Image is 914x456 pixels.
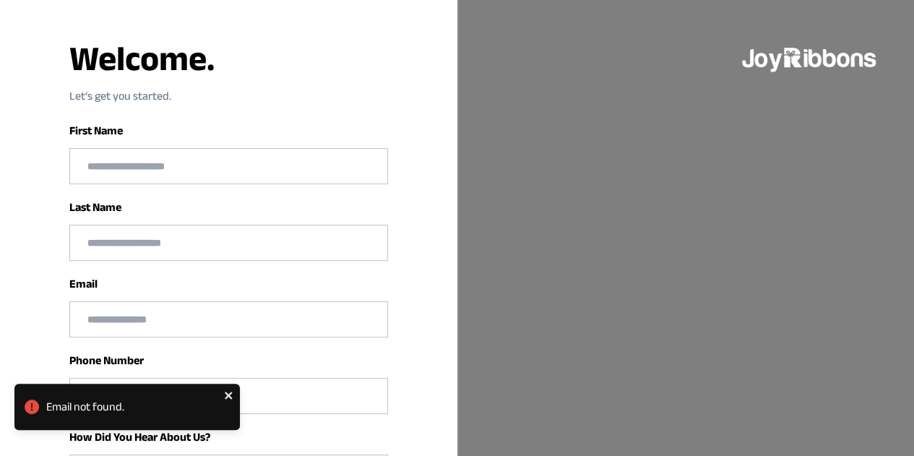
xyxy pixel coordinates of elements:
[69,201,121,213] label: Last Name
[741,35,879,81] img: joyribbons
[224,390,234,401] button: close
[69,41,388,76] h3: Welcome.
[69,278,98,290] label: Email
[69,124,123,137] label: First Name
[69,354,144,366] label: Phone Number
[46,398,220,416] div: Email not found.
[69,87,388,105] p: Let‘s get you started.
